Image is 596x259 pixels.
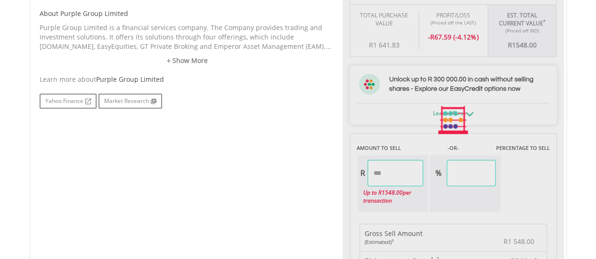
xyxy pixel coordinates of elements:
a: Market Research [98,94,162,109]
div: Learn more about [40,75,335,84]
p: Purple Group Limited is a financial services company. The Company provides trading and investment... [40,23,335,51]
h5: About Purple Group Limited [40,9,335,18]
span: Purple Group Limited [96,75,164,84]
a: + Show More [40,56,335,65]
a: Yahoo Finance [40,94,97,109]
